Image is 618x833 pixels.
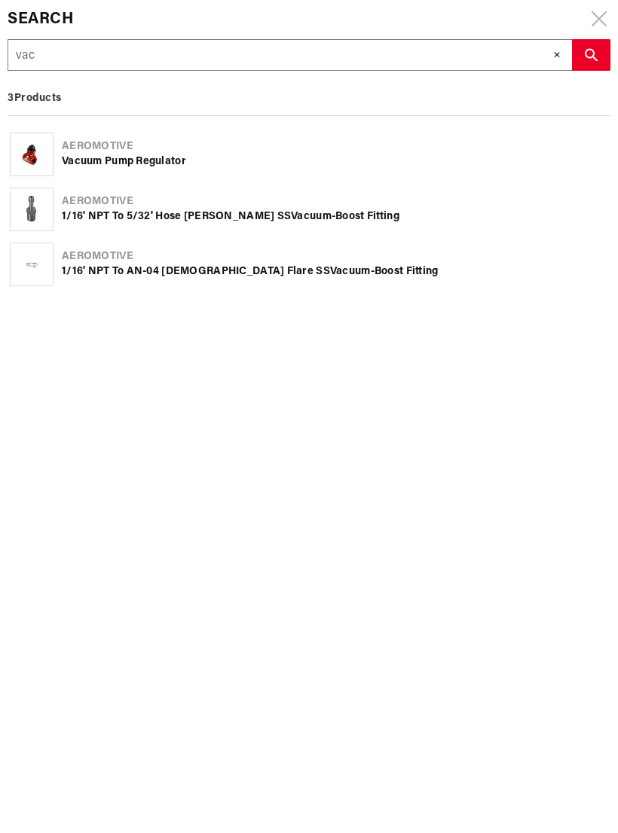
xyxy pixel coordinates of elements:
[11,251,53,279] img: 1/16' NPT to AN-04 Male Flare SS Vacuum-Boost Fitting
[62,139,608,154] div: Aeromotive
[291,211,310,222] b: Vac
[62,156,81,167] b: Vac
[330,266,349,277] b: Vac
[62,154,608,169] div: uum Pump Regulator
[62,209,608,224] div: 1/16' NPT to 5/32' Hose [PERSON_NAME] SS uum-Boost Fitting
[553,48,561,62] span: ✕
[572,39,610,71] button: search button
[62,194,608,209] div: Aeromotive
[8,93,62,104] b: 3 Products
[62,264,608,279] div: 1/16' NPT to AN-04 [DEMOGRAPHIC_DATA] Flare SS uum-Boost Fitting
[62,249,608,264] div: Aeromotive
[8,40,571,72] input: Search by Part Number, Category or Keyword
[11,139,53,169] img: Vacuum Pump Regulator
[8,8,610,32] div: Search
[11,188,53,230] img: 1/16' NPT to 5/32' Hose Barb SS Vacuum-Boost Fitting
